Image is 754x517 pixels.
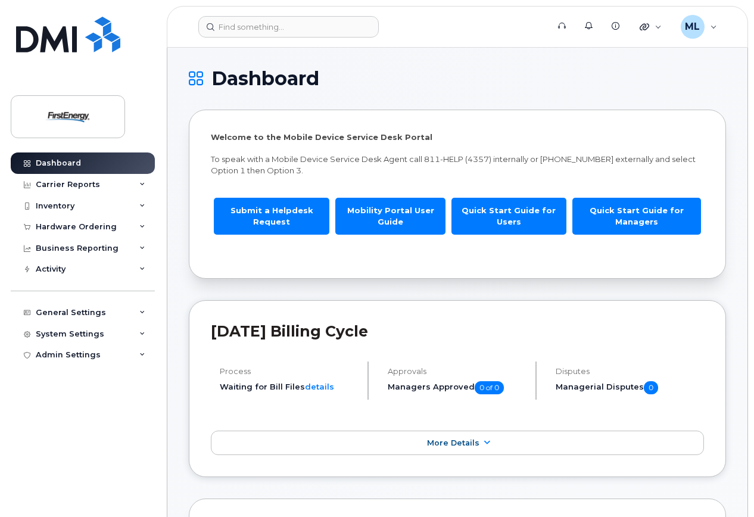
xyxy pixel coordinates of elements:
li: Waiting for Bill Files [220,381,357,393]
p: To speak with a Mobile Device Service Desk Agent call 811-HELP (4357) internally or [PHONE_NUMBER... [211,154,704,176]
h5: Managers Approved [388,381,525,394]
h4: Process [220,367,357,376]
span: Dashboard [211,70,319,88]
h2: [DATE] Billing Cycle [211,322,704,340]
h5: Managerial Disputes [556,381,704,394]
iframe: Messenger Launcher [702,465,745,508]
p: Welcome to the Mobile Device Service Desk Portal [211,132,704,143]
a: details [305,382,334,391]
span: 0 [644,381,658,394]
a: Submit a Helpdesk Request [214,198,329,234]
h4: Approvals [388,367,525,376]
a: Quick Start Guide for Managers [572,198,701,234]
span: 0 of 0 [475,381,504,394]
a: Quick Start Guide for Users [451,198,566,234]
span: More Details [427,438,479,447]
h4: Disputes [556,367,704,376]
a: Mobility Portal User Guide [335,198,445,234]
